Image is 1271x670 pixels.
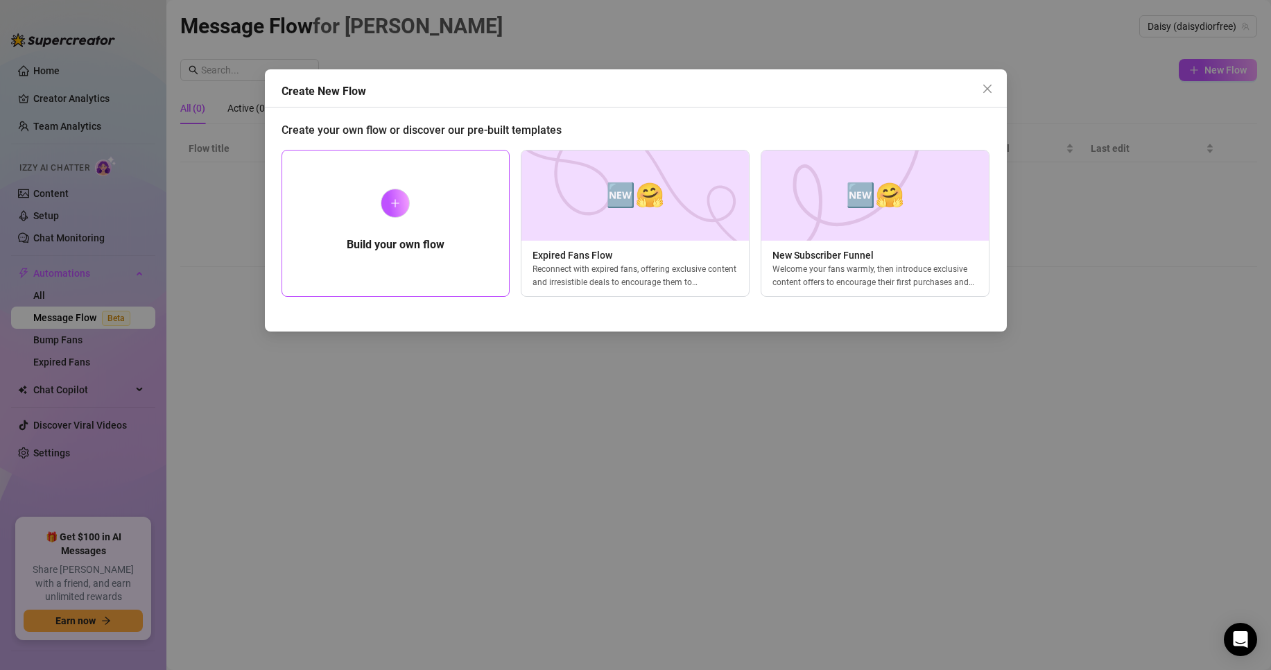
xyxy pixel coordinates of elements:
[282,123,562,137] span: Create your own flow or discover our pre-built templates
[347,237,444,253] h5: Build your own flow
[982,83,993,94] span: close
[521,263,749,288] div: Reconnect with expired fans, offering exclusive content and irresistible deals to encourage them ...
[846,177,904,214] span: 🆕🤗
[761,248,989,263] span: New Subscriber Funnel
[976,83,998,94] span: Close
[761,263,989,288] div: Welcome your fans warmly, then introduce exclusive content offers to encourage their first purcha...
[521,248,749,263] span: Expired Fans Flow
[606,177,664,214] span: 🆕🤗
[1224,623,1257,656] div: Open Intercom Messenger
[390,198,400,208] span: plus
[976,78,998,100] button: Close
[282,83,1007,100] div: Create New Flow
